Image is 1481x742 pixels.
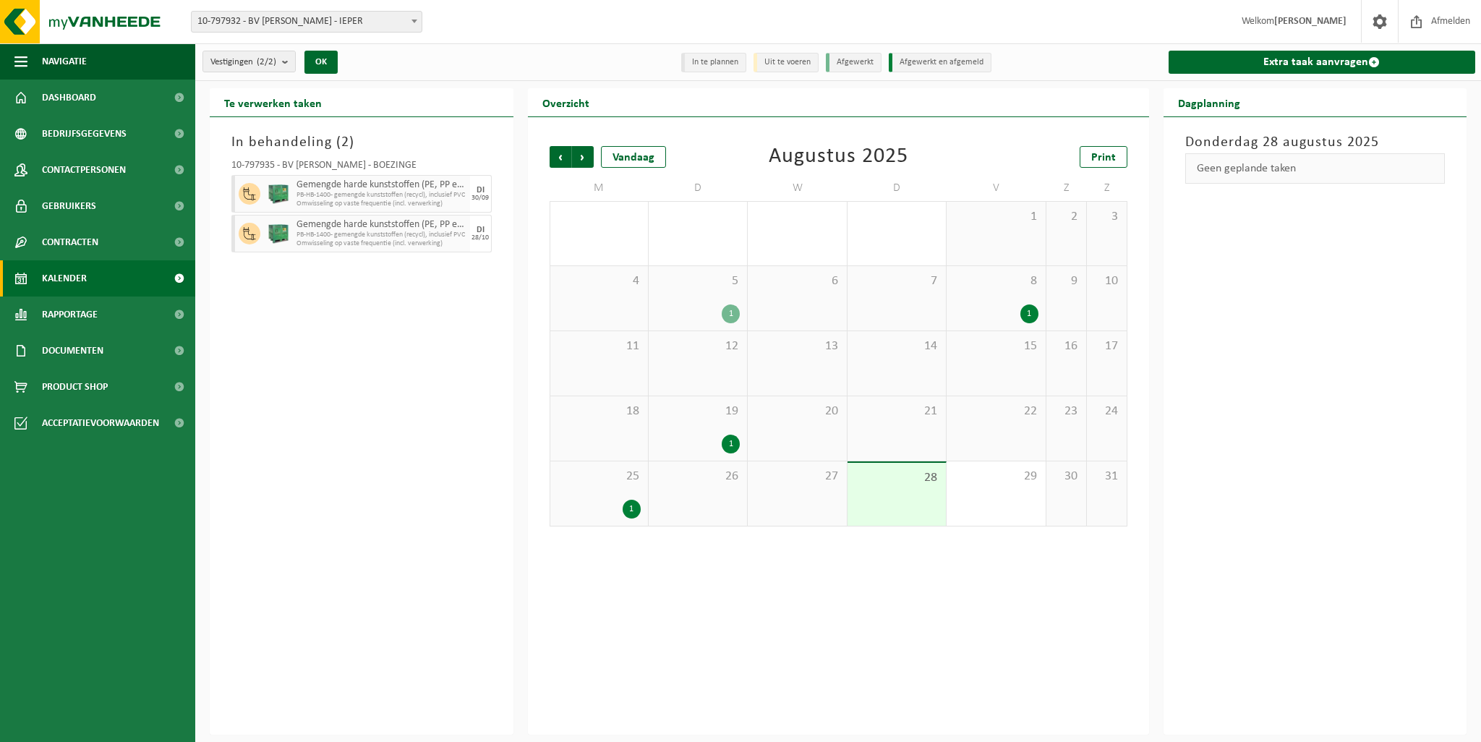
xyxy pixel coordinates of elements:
[1094,273,1119,289] span: 10
[601,146,666,168] div: Vandaag
[1091,152,1116,163] span: Print
[42,188,96,224] span: Gebruikers
[1046,175,1087,201] td: Z
[257,57,276,67] count: (2/2)
[296,239,466,248] span: Omwisseling op vaste frequentie (incl. verwerking)
[826,53,882,72] li: Afgewerkt
[855,404,939,419] span: 21
[954,469,1038,485] span: 29
[558,404,641,419] span: 18
[1054,209,1079,225] span: 2
[1080,146,1127,168] a: Print
[42,297,98,333] span: Rapportage
[550,175,649,201] td: M
[1185,153,1446,184] div: Geen geplande taken
[855,338,939,354] span: 14
[754,53,819,72] li: Uit te voeren
[528,88,604,116] h2: Overzicht
[722,304,740,323] div: 1
[558,338,641,354] span: 11
[1185,132,1446,153] h3: Donderdag 28 augustus 2025
[477,226,485,234] div: DI
[42,43,87,80] span: Navigatie
[558,469,641,485] span: 25
[210,88,336,116] h2: Te verwerken taken
[296,200,466,208] span: Omwisseling op vaste frequentie (incl. verwerking)
[42,152,126,188] span: Contactpersonen
[954,273,1038,289] span: 8
[748,175,847,201] td: W
[1054,273,1079,289] span: 9
[296,231,466,239] span: PB-HB-1400- gemengde kunststoffen (recycl), inclusief PVC
[42,224,98,260] span: Contracten
[681,53,746,72] li: In te plannen
[1169,51,1476,74] a: Extra taak aanvragen
[558,273,641,289] span: 4
[769,146,908,168] div: Augustus 2025
[1164,88,1255,116] h2: Dagplanning
[296,191,466,200] span: PB-HB-1400- gemengde kunststoffen (recycl), inclusief PVC
[477,186,485,195] div: DI
[42,80,96,116] span: Dashboard
[42,116,127,152] span: Bedrijfsgegevens
[192,12,422,32] span: 10-797932 - BV STEFAN ROUSSEEUW - IEPER
[755,469,839,485] span: 27
[296,219,466,231] span: Gemengde harde kunststoffen (PE, PP en PVC), recycleerbaar (industrieel)
[755,338,839,354] span: 13
[471,234,489,242] div: 28/10
[623,500,641,519] div: 1
[304,51,338,74] button: OK
[210,51,276,73] span: Vestigingen
[954,209,1038,225] span: 1
[550,146,571,168] span: Vorige
[855,470,939,486] span: 28
[1094,209,1119,225] span: 3
[649,175,748,201] td: D
[1054,338,1079,354] span: 16
[755,404,839,419] span: 20
[755,273,839,289] span: 6
[231,132,492,153] h3: In behandeling ( )
[1087,175,1127,201] td: Z
[341,135,349,150] span: 2
[1094,404,1119,419] span: 24
[202,51,296,72] button: Vestigingen(2/2)
[1054,469,1079,485] span: 30
[889,53,991,72] li: Afgewerkt en afgemeld
[656,338,740,354] span: 12
[42,333,103,369] span: Documenten
[42,369,108,405] span: Product Shop
[42,405,159,441] span: Acceptatievoorwaarden
[268,183,289,205] img: PB-HB-1400-HPE-GN-01
[191,11,422,33] span: 10-797932 - BV STEFAN ROUSSEEUW - IEPER
[1094,469,1119,485] span: 31
[1020,304,1038,323] div: 1
[947,175,1046,201] td: V
[1094,338,1119,354] span: 17
[1054,404,1079,419] span: 23
[231,161,492,175] div: 10-797935 - BV [PERSON_NAME] - BOEZINGE
[656,469,740,485] span: 26
[268,223,289,244] img: PB-HB-1400-HPE-GN-01
[954,338,1038,354] span: 15
[954,404,1038,419] span: 22
[572,146,594,168] span: Volgende
[855,273,939,289] span: 7
[296,179,466,191] span: Gemengde harde kunststoffen (PE, PP en PVC), recycleerbaar (industrieel)
[722,435,740,453] div: 1
[848,175,947,201] td: D
[656,273,740,289] span: 5
[1274,16,1346,27] strong: [PERSON_NAME]
[42,260,87,297] span: Kalender
[471,195,489,202] div: 30/09
[656,404,740,419] span: 19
